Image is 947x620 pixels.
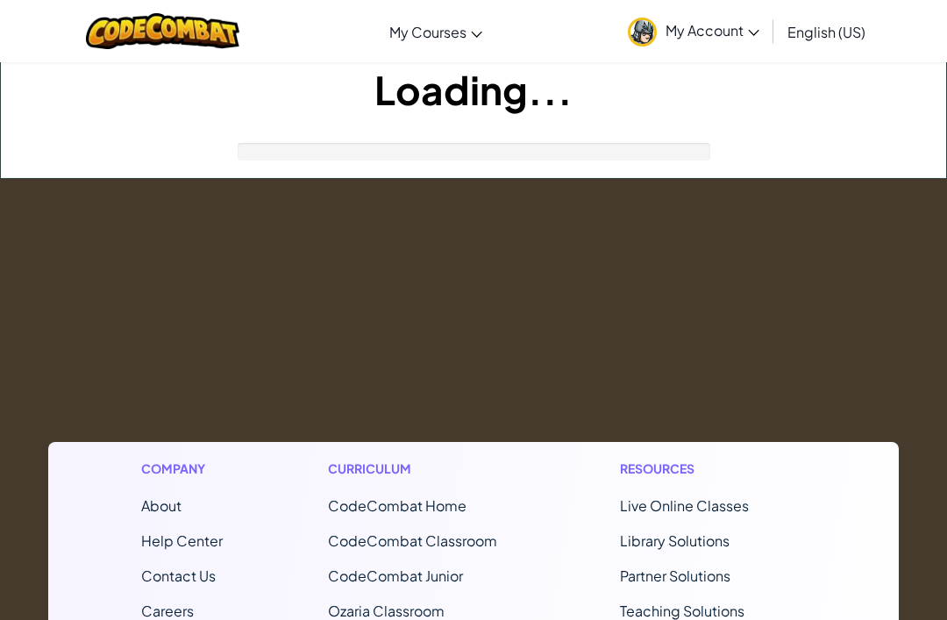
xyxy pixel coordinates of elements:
[779,8,874,55] a: English (US)
[328,460,515,478] h1: Curriculum
[389,23,466,41] span: My Courses
[666,21,759,39] span: My Account
[381,8,491,55] a: My Courses
[619,4,768,59] a: My Account
[328,602,445,620] a: Ozaria Classroom
[141,531,223,550] a: Help Center
[141,602,194,620] a: Careers
[787,23,865,41] span: English (US)
[620,531,730,550] a: Library Solutions
[328,496,466,515] span: CodeCombat Home
[620,602,744,620] a: Teaching Solutions
[141,567,216,585] span: Contact Us
[628,18,657,46] img: avatar
[86,13,239,49] img: CodeCombat logo
[141,496,182,515] a: About
[620,496,749,515] a: Live Online Classes
[620,460,807,478] h1: Resources
[1,62,946,117] h1: Loading...
[141,460,223,478] h1: Company
[328,531,497,550] a: CodeCombat Classroom
[328,567,463,585] a: CodeCombat Junior
[620,567,730,585] a: Partner Solutions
